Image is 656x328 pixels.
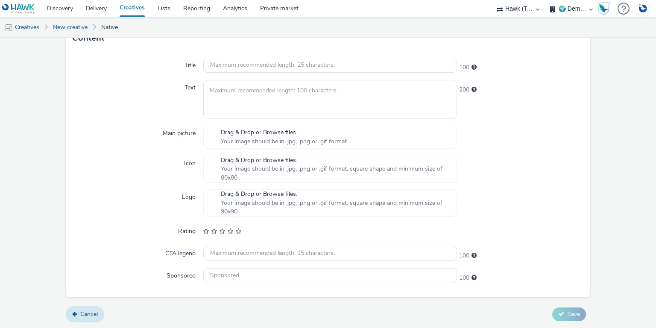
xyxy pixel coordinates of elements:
span: Your image should be in .jpg, .png or .gif format [221,137,347,146]
label: CTA legend [162,246,199,258]
a: New creative [49,17,92,38]
label: Icon [181,156,199,168]
h3: Content [72,32,104,44]
input: Maximum recommended length: 15 characters. [203,246,457,261]
button: Save [552,307,586,321]
label: Title [181,58,199,70]
span: 100 [459,63,469,72]
label: Main picture [159,126,199,138]
span: Drag & Drop or Browse files. [221,190,448,198]
input: Sponsored [203,268,457,283]
input: Maximum recommended length: 25 characters. [203,58,457,73]
label: Text [181,80,199,92]
label: Sponsored [163,268,199,280]
span: 200 [459,86,469,94]
img: undefined Logo [2,3,35,14]
span: Drag & Drop or Browse files. [221,156,448,165]
span: 100 [459,251,469,260]
span: Cancel [80,310,98,318]
a: Hawk Academy [597,2,613,15]
span: 100 [459,274,469,282]
span: Your image should be in .jpg, .png or .gif format, square shape and minimum size of 80x80 [221,165,448,182]
span: Save [567,310,580,318]
label: Logo [179,189,199,201]
label: Rating [175,224,199,236]
div: Maximum recommended length: 100 characters. [471,274,477,282]
img: mobile [4,24,13,32]
img: Account DE [636,2,649,16]
div: Maximum recommended length: 100 characters. [471,86,477,94]
div: Maximum recommended length: 15 characters. [471,251,477,260]
a: Native [97,17,122,38]
div: Maximum recommended length: 25 characters. [471,63,477,72]
span: Drag & Drop or Browse files. [221,128,347,137]
img: Hawk Academy [597,2,610,15]
a: Cancel [66,306,104,322]
span: Your image should be in .jpg, .png or .gif format, square shape and minimum size of 90x90 [221,199,448,216]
